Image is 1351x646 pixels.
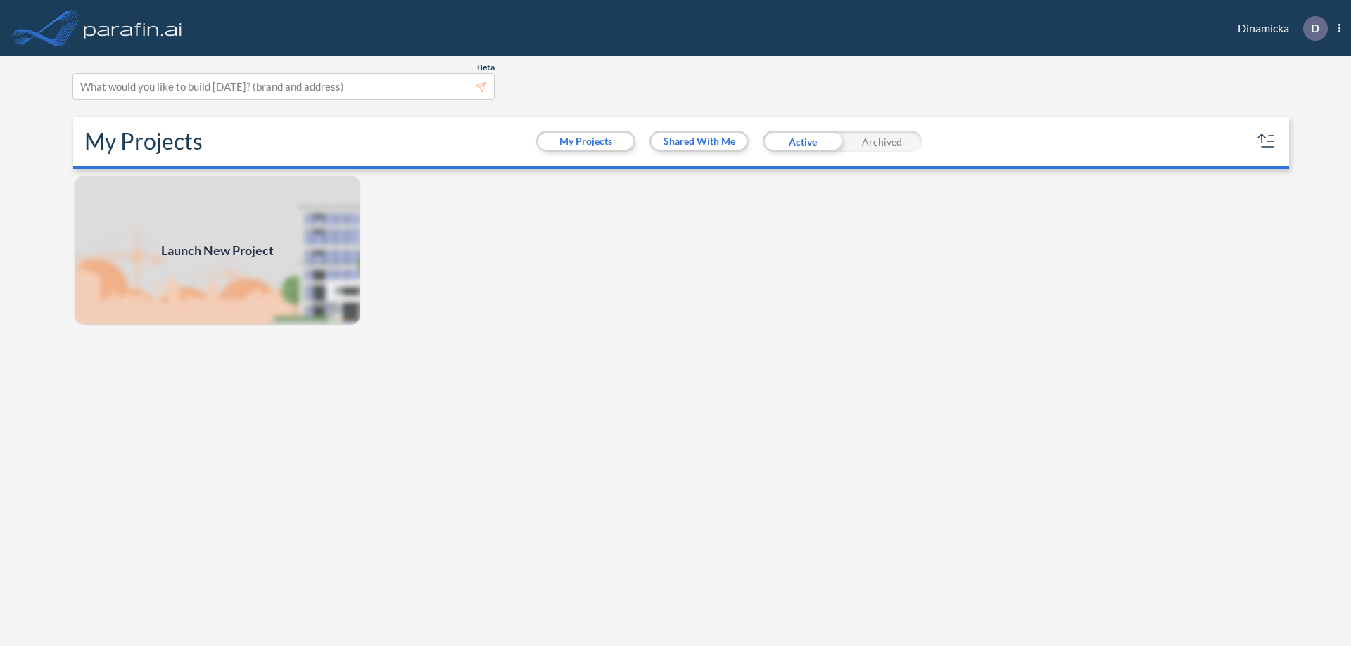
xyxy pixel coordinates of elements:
[81,14,185,42] img: logo
[73,174,362,326] img: add
[763,131,842,152] div: Active
[84,128,203,155] h2: My Projects
[477,62,495,73] span: Beta
[842,131,922,152] div: Archived
[1311,22,1319,34] p: D
[538,133,633,150] button: My Projects
[1255,130,1278,153] button: sort
[161,241,274,260] span: Launch New Project
[1217,16,1340,41] div: Dinamicka
[652,133,747,150] button: Shared With Me
[73,174,362,326] a: Launch New Project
